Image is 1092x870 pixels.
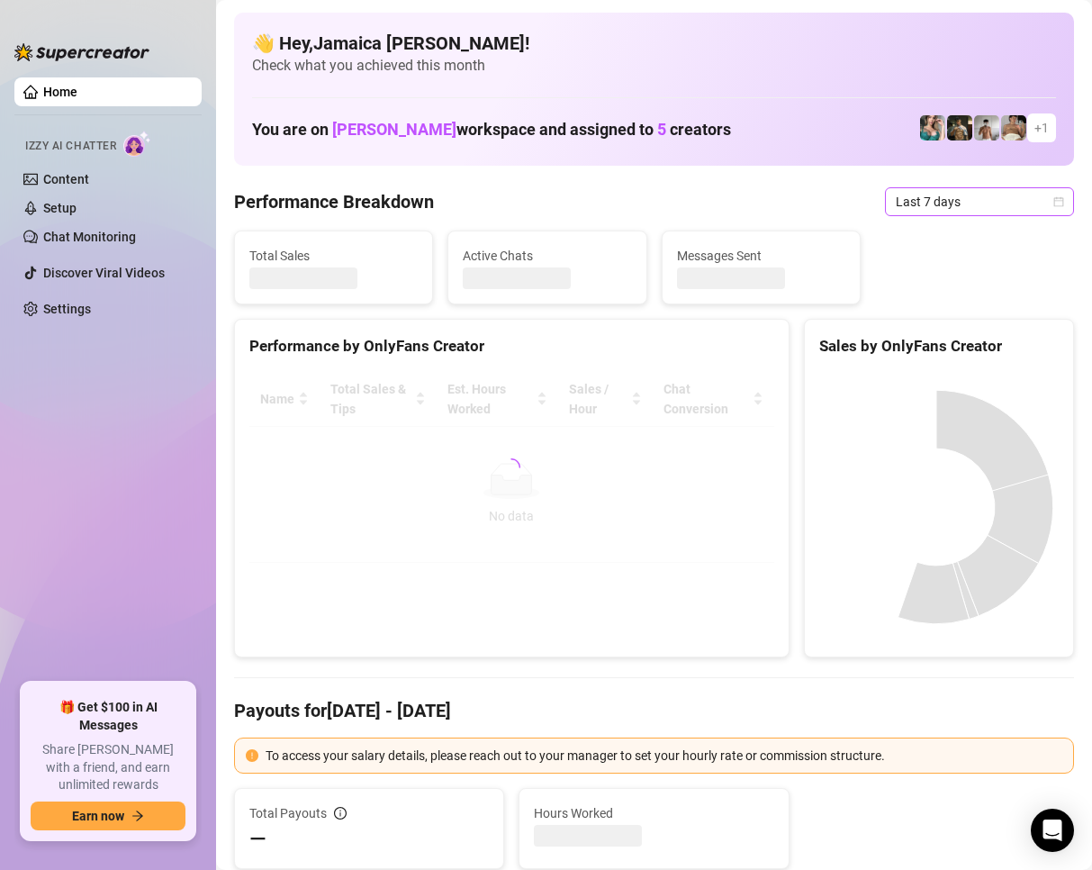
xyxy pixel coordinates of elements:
[43,230,136,244] a: Chat Monitoring
[252,120,731,140] h1: You are on workspace and assigned to creators
[266,746,1062,766] div: To access your salary details, please reach out to your manager to set your hourly rate or commis...
[234,189,434,214] h4: Performance Breakdown
[43,266,165,280] a: Discover Viral Videos
[31,699,185,734] span: 🎁 Get $100 in AI Messages
[1031,809,1074,852] div: Open Intercom Messenger
[1001,115,1026,140] img: Aussieboy_jfree
[534,803,773,823] span: Hours Worked
[249,825,266,854] span: —
[657,120,666,139] span: 5
[1053,196,1064,207] span: calendar
[463,246,631,266] span: Active Chats
[31,741,185,794] span: Share [PERSON_NAME] with a friend, and earn unlimited rewards
[896,188,1063,215] span: Last 7 days
[234,698,1074,723] h4: Payouts for [DATE] - [DATE]
[252,56,1056,76] span: Check what you achieved this month
[334,807,347,820] span: info-circle
[332,120,456,139] span: [PERSON_NAME]
[920,115,945,140] img: Zaddy
[249,803,327,823] span: Total Payouts
[1034,118,1049,138] span: + 1
[249,334,774,358] div: Performance by OnlyFans Creator
[43,302,91,316] a: Settings
[123,131,151,157] img: AI Chatter
[252,31,1056,56] h4: 👋 Hey, Jamaica [PERSON_NAME] !
[72,809,124,823] span: Earn now
[677,246,845,266] span: Messages Sent
[819,334,1059,358] div: Sales by OnlyFans Creator
[31,802,185,830] button: Earn nowarrow-right
[43,85,77,99] a: Home
[131,810,144,822] span: arrow-right
[43,172,89,186] a: Content
[25,138,116,155] span: Izzy AI Chatter
[14,43,149,61] img: logo-BBDzfeDw.svg
[974,115,999,140] img: aussieboy_j
[947,115,972,140] img: Tony
[249,246,418,266] span: Total Sales
[43,201,77,215] a: Setup
[502,458,520,476] span: loading
[246,749,258,762] span: exclamation-circle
